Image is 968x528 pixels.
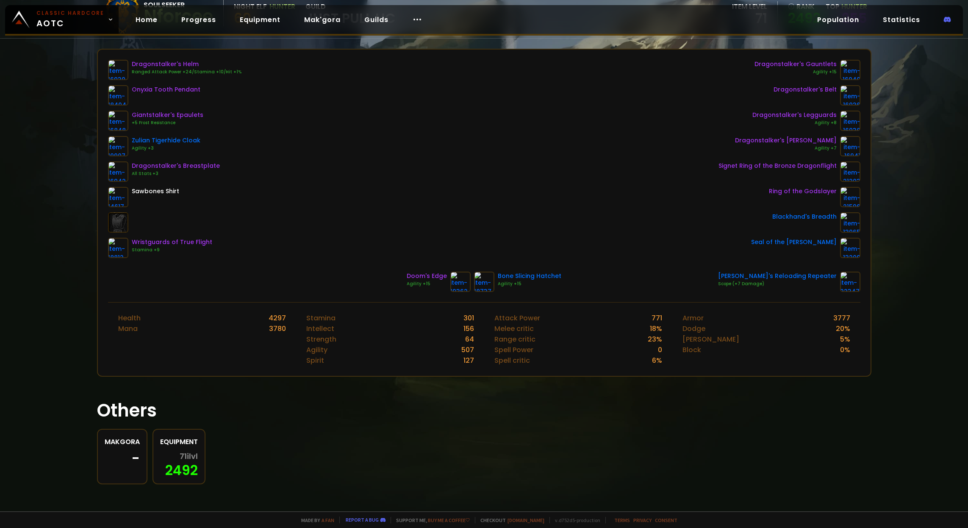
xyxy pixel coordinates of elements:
[614,517,630,523] a: Terms
[463,355,474,366] div: 127
[658,345,662,355] div: 0
[841,2,867,11] span: Hunter
[648,334,662,345] div: 23 %
[108,85,128,106] img: item-18404
[836,323,850,334] div: 20 %
[306,345,327,355] div: Agility
[494,355,530,366] div: Spell critic
[788,1,821,12] div: rank
[652,313,662,323] div: 771
[508,517,544,523] a: [DOMAIN_NAME]
[840,334,850,345] div: 5 %
[682,323,705,334] div: Dodge
[732,1,767,12] div: item level
[233,11,287,28] a: Equipment
[655,517,677,523] a: Consent
[474,272,494,292] img: item-18737
[652,355,662,366] div: 6 %
[269,323,286,334] div: 3780
[840,111,860,131] img: item-16938
[132,187,179,196] div: Sawbones Shirt
[132,238,212,247] div: Wristguards of True Flight
[358,11,395,28] a: Guilds
[108,161,128,182] img: item-16942
[833,313,850,323] div: 3777
[160,452,198,477] div: 2492
[118,313,141,323] div: Health
[129,11,164,28] a: Home
[132,119,203,126] div: +5 Frost Resistance
[306,355,324,366] div: Spirit
[269,1,295,12] div: Hunter
[234,1,267,12] div: Night Elf
[840,345,850,355] div: 0 %
[774,85,837,94] div: Dragonstalker's Belt
[752,119,837,126] div: Agility +8
[391,517,470,523] span: Support me,
[118,323,138,334] div: Mana
[754,69,837,75] div: Agility +15
[751,238,837,247] div: Seal of the [PERSON_NAME]
[269,313,286,323] div: 4297
[650,323,662,334] div: 18 %
[718,281,837,287] div: Scope (+7 Damage)
[718,272,837,281] div: [PERSON_NAME]'s Reloading Repeater
[633,517,652,523] a: Privacy
[5,5,119,34] a: Classic HardcoreAOTC
[772,212,837,221] div: Blackhand's Breadth
[494,334,535,345] div: Range critic
[160,436,198,447] div: Equipment
[105,452,140,465] div: -
[306,313,336,323] div: Stamina
[465,334,474,345] div: 64
[494,345,533,355] div: Spell Power
[461,345,474,355] div: 507
[840,272,860,292] img: item-22347
[735,145,837,152] div: Agility +7
[132,60,241,69] div: Dragonstalker's Helm
[682,334,739,345] div: [PERSON_NAME]
[475,517,544,523] span: Checkout
[840,212,860,233] img: item-13965
[826,1,867,12] div: Top
[840,187,860,207] img: item-21596
[132,136,200,145] div: Zulian Tigerhide Cloak
[549,517,600,523] span: v. d752d5 - production
[305,1,395,25] div: guild
[752,111,837,119] div: Dragonstalker's Legguards
[498,281,561,287] div: Agility +15
[346,517,379,523] a: Report a bug
[306,323,334,334] div: Intellect
[498,272,561,281] div: Bone Slicing Hatchet
[132,170,220,177] div: All Stats +3
[36,9,104,17] small: Classic Hardcore
[735,136,837,145] div: Dragonstalker's [PERSON_NAME]
[108,187,128,207] img: item-14617
[754,60,837,69] div: Dragonstalker's Gauntlets
[132,247,212,253] div: Stamina +9
[450,272,471,292] img: item-19362
[840,85,860,106] img: item-16936
[682,313,704,323] div: Armor
[876,11,927,28] a: Statistics
[97,429,147,484] a: Makgora-
[175,11,223,28] a: Progress
[840,238,860,258] img: item-13209
[769,187,837,196] div: Ring of the Godslayer
[132,69,241,75] div: Ranged Attack Power +24/Stamina +10/Hit +1%
[180,452,198,461] span: 71 ilvl
[132,161,220,170] div: Dragonstalker's Breastplate
[105,436,140,447] div: Makgora
[810,11,866,28] a: Population
[108,60,128,80] img: item-16939
[153,429,205,484] a: Equipment71ilvl2492
[463,323,474,334] div: 156
[494,313,540,323] div: Attack Power
[407,272,447,281] div: Doom's Edge
[306,334,336,345] div: Strength
[297,11,347,28] a: Mak'gora
[132,85,200,94] div: Onyxia Tooth Pendant
[108,111,128,131] img: item-16848
[296,517,334,523] span: Made by
[840,60,860,80] img: item-16940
